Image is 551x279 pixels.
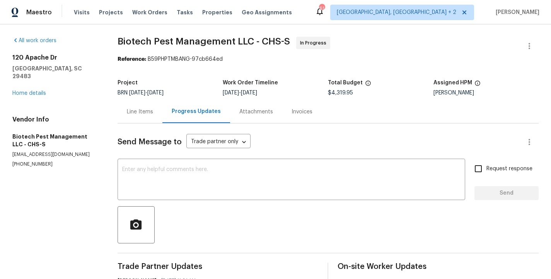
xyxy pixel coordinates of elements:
[177,10,193,15] span: Tasks
[118,80,138,86] h5: Project
[129,90,164,96] span: -
[328,80,363,86] h5: Total Budget
[337,9,456,16] span: [GEOGRAPHIC_DATA], [GEOGRAPHIC_DATA] + 2
[118,56,146,62] b: Reference:
[433,90,539,96] div: [PERSON_NAME]
[493,9,539,16] span: [PERSON_NAME]
[433,80,472,86] h5: Assigned HPM
[118,37,290,46] span: Biotech Pest Management LLC - CHS-S
[118,90,164,96] span: BRN
[338,263,539,270] span: On-site Worker Updates
[12,116,99,123] h4: Vendor Info
[12,161,99,168] p: [PHONE_NUMBER]
[242,9,292,16] span: Geo Assignments
[292,108,312,116] div: Invoices
[186,136,251,149] div: Trade partner only
[202,9,232,16] span: Properties
[12,151,99,158] p: [EMAIL_ADDRESS][DOMAIN_NAME]
[132,9,167,16] span: Work Orders
[239,108,273,116] div: Attachments
[223,80,278,86] h5: Work Order Timeline
[12,91,46,96] a: Home details
[74,9,90,16] span: Visits
[99,9,123,16] span: Projects
[26,9,52,16] span: Maestro
[486,165,532,173] span: Request response
[12,133,99,148] h5: Biotech Pest Management LLC - CHS-S
[319,5,324,12] div: 61
[129,90,145,96] span: [DATE]
[365,80,371,90] span: The total cost of line items that have been proposed by Opendoor. This sum includes line items th...
[223,90,257,96] span: -
[328,90,353,96] span: $4,319.95
[12,65,99,80] h5: [GEOGRAPHIC_DATA], SC 29483
[223,90,239,96] span: [DATE]
[12,38,56,43] a: All work orders
[172,108,221,115] div: Progress Updates
[474,80,481,90] span: The hpm assigned to this work order.
[300,39,329,47] span: In Progress
[118,55,539,63] div: B59PHPTMBANG-97cb664ed
[118,263,319,270] span: Trade Partner Updates
[118,138,182,146] span: Send Message to
[12,54,99,62] h2: 120 Apache Dr
[147,90,164,96] span: [DATE]
[241,90,257,96] span: [DATE]
[127,108,153,116] div: Line Items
